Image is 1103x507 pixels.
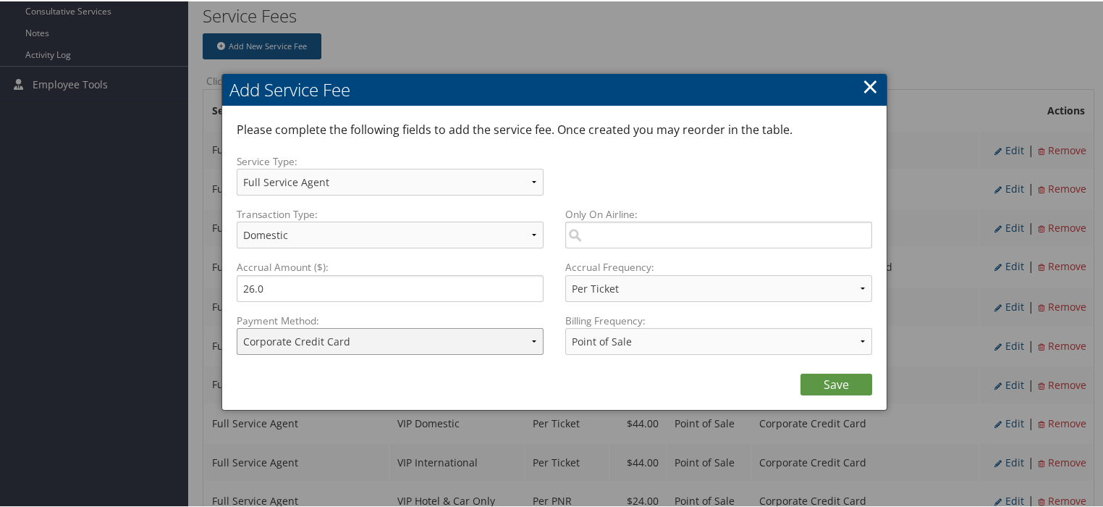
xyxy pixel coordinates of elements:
[800,372,872,394] a: Save
[237,312,544,327] label: Payment Method:
[237,259,544,273] label: Accrual Amount ($):
[565,206,872,220] label: Only On Airline:
[222,72,886,104] h2: Add Service Fee
[565,259,654,273] label: Accrual Frequency :
[237,153,544,167] label: Service Type:
[237,120,861,138] p: Please complete the following fields to add the service fee. Once created you may reorder in the ...
[862,70,879,99] a: ×
[237,206,544,220] label: Transaction Type:
[565,312,646,327] label: Billing Frequency:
